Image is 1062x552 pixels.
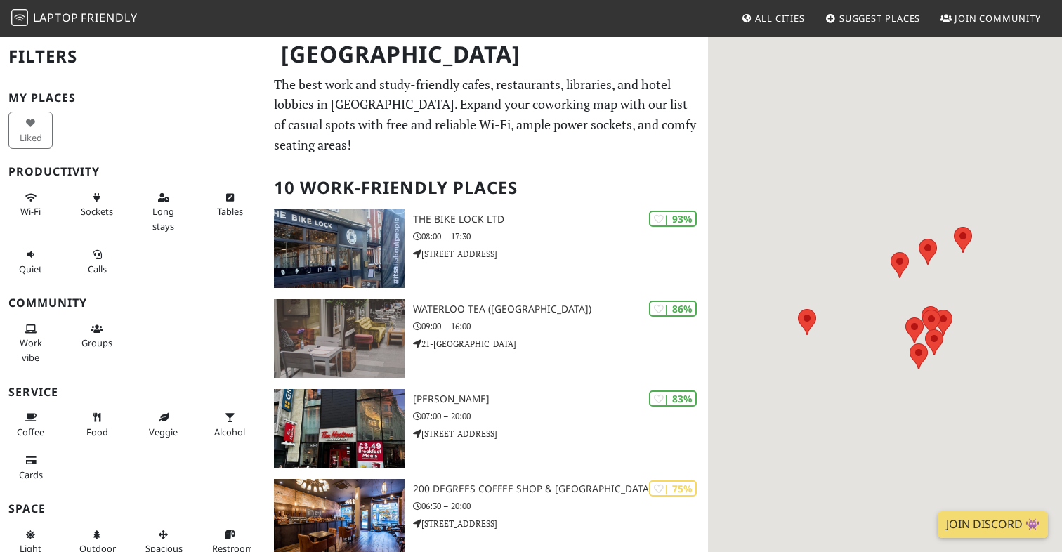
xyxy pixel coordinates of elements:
[20,205,41,218] span: Stable Wi-Fi
[217,205,243,218] span: Work-friendly tables
[735,6,811,31] a: All Cities
[938,511,1048,538] a: Join Discord 👾
[8,386,257,399] h3: Service
[8,165,257,178] h3: Productivity
[17,426,44,438] span: Coffee
[413,499,708,513] p: 06:30 – 20:00
[755,12,805,25] span: All Cities
[81,10,137,25] span: Friendly
[265,209,708,288] a: The Bike Lock Ltd | 93% The Bike Lock Ltd 08:00 – 17:30 [STREET_ADDRESS]
[141,186,185,237] button: Long stays
[274,209,405,288] img: The Bike Lock Ltd
[820,6,926,31] a: Suggest Places
[270,35,705,74] h1: [GEOGRAPHIC_DATA]
[413,230,708,243] p: 08:00 – 17:30
[19,468,43,481] span: Credit cards
[8,186,53,223] button: Wi-Fi
[413,213,708,225] h3: The Bike Lock Ltd
[413,320,708,333] p: 09:00 – 16:00
[8,91,257,105] h3: My Places
[274,299,405,378] img: Waterloo Tea (Wyndham Arcade)
[214,426,245,438] span: Alcohol
[208,186,252,223] button: Tables
[274,166,700,209] h2: 10 Work-Friendly Places
[413,483,708,495] h3: 200 Degrees Coffee Shop & [GEOGRAPHIC_DATA]
[649,211,697,227] div: | 93%
[649,390,697,407] div: | 83%
[11,6,138,31] a: LaptopFriendly LaptopFriendly
[8,317,53,369] button: Work vibe
[8,243,53,280] button: Quiet
[413,247,708,261] p: [STREET_ADDRESS]
[274,74,700,155] p: The best work and study-friendly cafes, restaurants, libraries, and hotel lobbies in [GEOGRAPHIC_...
[20,336,42,363] span: People working
[8,296,257,310] h3: Community
[274,389,405,468] img: Tim Hortons
[265,389,708,468] a: Tim Hortons | 83% [PERSON_NAME] 07:00 – 20:00 [STREET_ADDRESS]
[208,406,252,443] button: Alcohol
[152,205,174,232] span: Long stays
[413,393,708,405] h3: [PERSON_NAME]
[955,12,1041,25] span: Join Community
[19,263,42,275] span: Quiet
[413,427,708,440] p: [STREET_ADDRESS]
[8,35,257,78] h2: Filters
[8,406,53,443] button: Coffee
[88,263,107,275] span: Video/audio calls
[649,480,697,497] div: | 75%
[413,303,708,315] h3: Waterloo Tea ([GEOGRAPHIC_DATA])
[413,409,708,423] p: 07:00 – 20:00
[81,336,112,349] span: Group tables
[86,426,108,438] span: Food
[413,337,708,350] p: 21-[GEOGRAPHIC_DATA]
[11,9,28,26] img: LaptopFriendly
[75,406,119,443] button: Food
[33,10,79,25] span: Laptop
[265,299,708,378] a: Waterloo Tea (Wyndham Arcade) | 86% Waterloo Tea ([GEOGRAPHIC_DATA]) 09:00 – 16:00 21-[GEOGRAPHIC...
[149,426,178,438] span: Veggie
[935,6,1047,31] a: Join Community
[75,317,119,355] button: Groups
[75,243,119,280] button: Calls
[839,12,921,25] span: Suggest Places
[8,502,257,515] h3: Space
[141,406,185,443] button: Veggie
[81,205,113,218] span: Power sockets
[649,301,697,317] div: | 86%
[413,517,708,530] p: [STREET_ADDRESS]
[8,449,53,486] button: Cards
[75,186,119,223] button: Sockets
